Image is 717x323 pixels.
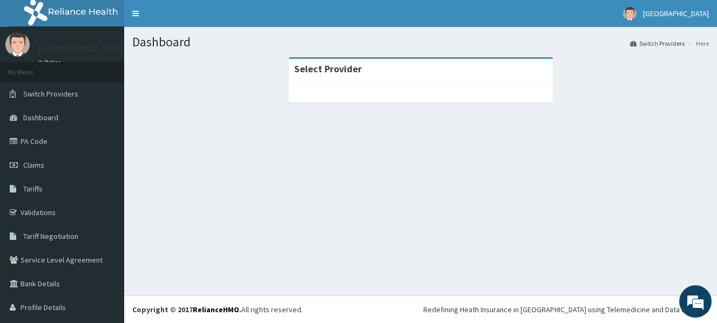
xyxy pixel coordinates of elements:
span: Tariffs [23,184,43,194]
span: Claims [23,160,44,170]
span: Dashboard [23,113,58,122]
strong: Copyright © 2017 . [132,305,241,314]
footer: All rights reserved. [124,295,717,323]
h1: Dashboard [132,35,709,49]
span: [GEOGRAPHIC_DATA] [643,9,709,18]
a: RelianceHMO [193,305,239,314]
a: Switch Providers [630,39,685,48]
span: Tariff Negotiation [23,231,78,241]
img: User Image [5,32,30,57]
p: [GEOGRAPHIC_DATA] [38,44,127,53]
a: Online [38,59,64,66]
li: Here [686,39,709,48]
div: Redefining Heath Insurance in [GEOGRAPHIC_DATA] using Telemedicine and Data Science! [423,304,709,315]
strong: Select Provider [294,63,362,75]
span: Switch Providers [23,89,78,99]
img: User Image [623,7,637,20]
